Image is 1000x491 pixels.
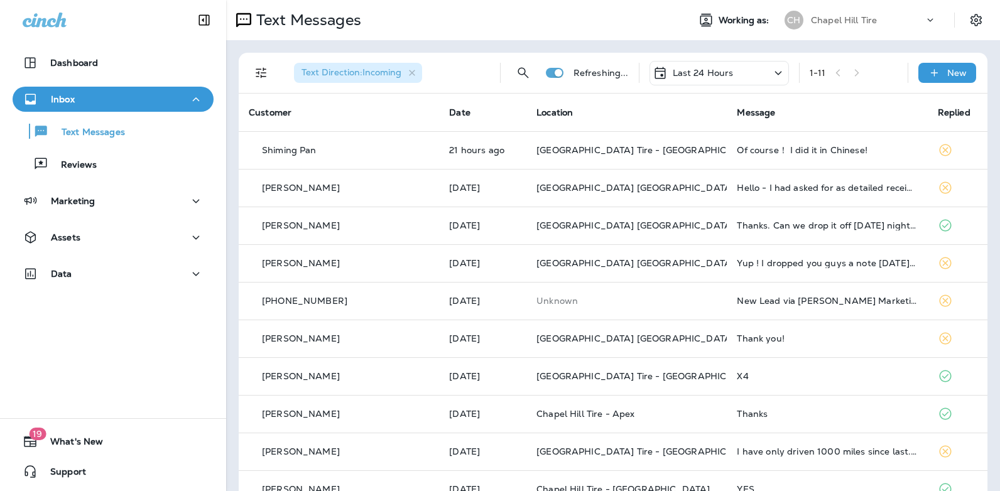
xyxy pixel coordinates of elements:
[251,11,361,30] p: Text Messages
[38,436,103,451] span: What's New
[294,63,422,83] div: Text Direction:Incoming
[13,50,214,75] button: Dashboard
[536,408,634,419] span: Chapel Hill Tire - Apex
[737,296,917,306] div: New Lead via Merrick Marketing, Customer Name: Cole H., Contact info: 4252935288, Job Info: Over ...
[573,68,629,78] p: Refreshing...
[13,225,214,250] button: Assets
[449,107,470,118] span: Date
[737,409,917,419] div: Thanks
[449,296,516,306] p: Sep 11, 2025 08:13 PM
[262,296,347,306] p: [PHONE_NUMBER]
[785,11,803,30] div: CH
[449,409,516,419] p: Sep 11, 2025 02:13 PM
[262,446,340,456] p: [PERSON_NAME]
[51,196,95,206] p: Marketing
[13,459,214,484] button: Support
[13,261,214,286] button: Data
[48,159,97,171] p: Reviews
[536,370,760,382] span: [GEOGRAPHIC_DATA] Tire - [GEOGRAPHIC_DATA]
[737,183,917,193] div: Hello - I had asked for as detailed receipt on my last service earlier this week (Barry Lake, 201...
[51,232,80,242] p: Assets
[13,151,214,177] button: Reviews
[536,107,573,118] span: Location
[187,8,222,33] button: Collapse Sidebar
[50,58,98,68] p: Dashboard
[737,107,775,118] span: Message
[262,220,340,230] p: [PERSON_NAME]
[49,127,125,139] p: Text Messages
[965,9,987,31] button: Settings
[511,60,536,85] button: Search Messages
[947,68,967,78] p: New
[673,68,734,78] p: Last 24 Hours
[249,107,291,118] span: Customer
[737,220,917,230] div: Thanks. Can we drop it off Monday night for an oil change and tire rotation on Tuesday?
[13,429,214,454] button: 19What's New
[249,60,274,85] button: Filters
[737,333,917,343] div: Thank you!
[719,15,772,26] span: Working as:
[737,258,917,268] div: Yup ! I dropped you guys a note yesterday letting you know that my grandson Now owns it. It is in...
[13,87,214,112] button: Inbox
[262,145,317,155] p: Shiming Pan
[262,258,340,268] p: [PERSON_NAME]
[449,446,516,456] p: Sep 11, 2025 01:36 PM
[13,188,214,213] button: Marketing
[262,371,340,381] p: [PERSON_NAME]
[536,144,760,156] span: [GEOGRAPHIC_DATA] Tire - [GEOGRAPHIC_DATA]
[449,220,516,230] p: Sep 12, 2025 11:54 AM
[536,220,734,231] span: [GEOGRAPHIC_DATA] [GEOGRAPHIC_DATA]
[811,15,877,25] p: Chapel Hill Tire
[51,94,75,104] p: Inbox
[737,145,917,155] div: Of course！ I did it in Chinese!
[449,145,516,155] p: Sep 12, 2025 03:31 PM
[536,333,842,344] span: [GEOGRAPHIC_DATA] [GEOGRAPHIC_DATA] - [GEOGRAPHIC_DATA]
[536,257,734,269] span: [GEOGRAPHIC_DATA] [GEOGRAPHIC_DATA]
[737,371,917,381] div: X4
[737,446,917,456] div: I have only driven 1000 miles since last. I am going to wait for a while. Thanks for reminding me.
[302,67,401,78] span: Text Direction : Incoming
[536,182,734,193] span: [GEOGRAPHIC_DATA] [GEOGRAPHIC_DATA]
[449,258,516,268] p: Sep 12, 2025 11:23 AM
[51,269,72,279] p: Data
[536,296,717,306] p: This customer does not have a last location and the phone number they messaged is not assigned to...
[449,183,516,193] p: Sep 12, 2025 12:51 PM
[262,333,340,343] p: [PERSON_NAME]
[449,333,516,343] p: Sep 11, 2025 03:13 PM
[29,428,46,440] span: 19
[938,107,970,118] span: Replied
[13,118,214,144] button: Text Messages
[262,183,340,193] p: [PERSON_NAME]
[38,467,86,482] span: Support
[810,68,826,78] div: 1 - 11
[536,446,760,457] span: [GEOGRAPHIC_DATA] Tire - [GEOGRAPHIC_DATA]
[262,409,340,419] p: [PERSON_NAME]
[449,371,516,381] p: Sep 11, 2025 02:33 PM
